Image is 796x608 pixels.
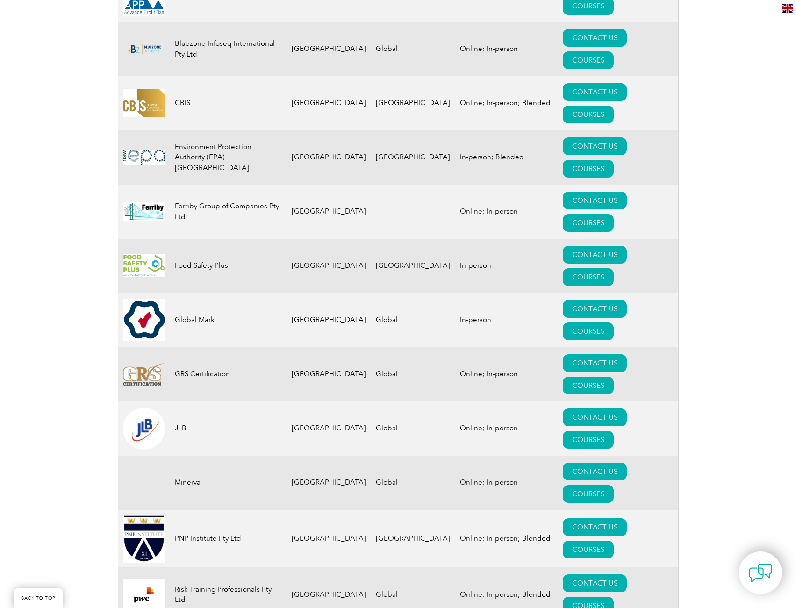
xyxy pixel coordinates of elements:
[455,401,558,456] td: Online; In-person
[563,322,614,340] a: COURSES
[749,561,772,585] img: contact-chat.png
[287,239,371,293] td: [GEOGRAPHIC_DATA]
[563,518,627,536] a: CONTACT US
[563,51,614,69] a: COURSES
[563,268,614,286] a: COURSES
[563,137,627,155] a: CONTACT US
[455,456,558,510] td: Online; In-person
[123,299,165,341] img: eb2924ac-d9bc-ea11-a814-000d3a79823d-logo.jpg
[287,456,371,510] td: [GEOGRAPHIC_DATA]
[563,192,627,209] a: CONTACT US
[123,150,165,165] img: 0b2a24ac-d9bc-ea11-a814-000d3a79823d-logo.jpg
[14,588,63,608] a: BACK TO TOP
[287,401,371,456] td: [GEOGRAPHIC_DATA]
[371,239,455,293] td: [GEOGRAPHIC_DATA]
[371,456,455,510] td: Global
[563,106,614,123] a: COURSES
[455,293,558,347] td: In-person
[455,185,558,239] td: Online; In-person
[563,354,627,372] a: CONTACT US
[287,510,371,568] td: [GEOGRAPHIC_DATA]
[123,254,165,277] img: e52924ac-d9bc-ea11-a814-000d3a79823d-logo.png
[563,377,614,394] a: COURSES
[170,76,287,130] td: CBIS
[563,408,627,426] a: CONTACT US
[455,130,558,185] td: In-person; Blended
[170,510,287,568] td: PNP Institute Pty Ltd
[123,515,165,563] img: ea24547b-a6e0-e911-a812-000d3a795b83-logo.jpg
[371,347,455,401] td: Global
[563,160,614,178] a: COURSES
[170,22,287,76] td: Bluezone Infoseq International Pty Ltd
[170,239,287,293] td: Food Safety Plus
[123,202,165,222] img: 52661cd0-8de2-ef11-be1f-002248955c5a-logo.jpg
[287,293,371,347] td: [GEOGRAPHIC_DATA]
[371,76,455,130] td: [GEOGRAPHIC_DATA]
[371,22,455,76] td: Global
[371,130,455,185] td: [GEOGRAPHIC_DATA]
[455,239,558,293] td: In-person
[170,401,287,456] td: JLB
[455,510,558,568] td: Online; In-person; Blended
[170,456,287,510] td: Minerva
[455,22,558,76] td: Online; In-person
[123,363,165,386] img: 7f517d0d-f5a0-ea11-a812-000d3ae11abd%20-logo.png
[563,485,614,503] a: COURSES
[563,246,627,264] a: CONTACT US
[287,347,371,401] td: [GEOGRAPHIC_DATA]
[563,574,627,592] a: CONTACT US
[371,293,455,347] td: Global
[563,300,627,318] a: CONTACT US
[455,347,558,401] td: Online; In-person
[170,347,287,401] td: GRS Certification
[170,130,287,185] td: Environment Protection Authority (EPA) [GEOGRAPHIC_DATA]
[371,510,455,568] td: [GEOGRAPHIC_DATA]
[371,401,455,456] td: Global
[563,463,627,480] a: CONTACT US
[455,76,558,130] td: Online; In-person; Blended
[563,29,627,47] a: CONTACT US
[563,541,614,558] a: COURSES
[287,22,371,76] td: [GEOGRAPHIC_DATA]
[123,89,165,117] img: 07dbdeaf-5408-eb11-a813-000d3ae11abd-logo.jpg
[123,42,165,56] img: bf5d7865-000f-ed11-b83d-00224814fd52-logo.png
[563,214,614,232] a: COURSES
[123,408,165,450] img: fd2924ac-d9bc-ea11-a814-000d3a79823d-logo.png
[170,293,287,347] td: Global Mark
[287,130,371,185] td: [GEOGRAPHIC_DATA]
[563,431,614,449] a: COURSES
[287,185,371,239] td: [GEOGRAPHIC_DATA]
[782,4,793,13] img: en
[287,76,371,130] td: [GEOGRAPHIC_DATA]
[563,83,627,101] a: CONTACT US
[170,185,287,239] td: Ferriby Group of Companies Pty Ltd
